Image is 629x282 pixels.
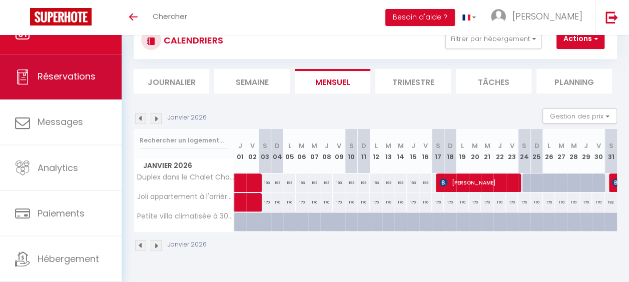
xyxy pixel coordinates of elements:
abbr: L [374,141,377,150]
abbr: M [398,141,404,150]
div: 193 [283,173,296,192]
th: 10 [345,129,358,173]
abbr: J [325,141,329,150]
th: 27 [555,129,567,173]
button: Besoin d'aide ? [385,9,455,26]
th: 24 [518,129,530,173]
button: Actions [556,29,604,49]
div: 193 [296,173,308,192]
button: Ouvrir le widget de chat LiveChat [8,4,38,34]
li: Trimestre [375,69,451,93]
div: 170 [419,193,432,211]
th: 30 [592,129,604,173]
span: Paiements [38,207,85,219]
div: 193 [382,173,395,192]
div: 170 [530,193,543,211]
th: 18 [444,129,456,173]
abbr: V [250,141,255,150]
th: 13 [382,129,395,173]
th: 09 [333,129,345,173]
th: 21 [481,129,493,173]
th: 22 [493,129,506,173]
th: 23 [506,129,518,173]
abbr: D [361,141,366,150]
abbr: L [288,141,291,150]
abbr: L [461,141,464,150]
abbr: M [299,141,305,150]
th: 15 [407,129,419,173]
div: 170 [543,193,555,211]
abbr: M [472,141,478,150]
div: 193 [407,173,419,192]
div: 193 [345,173,358,192]
div: 170 [481,193,493,211]
th: 25 [530,129,543,173]
abbr: J [238,141,242,150]
th: 16 [419,129,432,173]
input: Rechercher un logement... [140,131,228,149]
abbr: S [608,141,613,150]
div: 170 [394,193,407,211]
th: 06 [296,129,308,173]
div: 170 [357,193,370,211]
span: Réservations [38,70,96,82]
span: Messages [38,116,83,128]
th: 01 [234,129,247,173]
th: 11 [357,129,370,173]
abbr: M [570,141,576,150]
abbr: J [497,141,501,150]
abbr: S [349,141,354,150]
span: Duplex dans le Chalet Chantelouve pour 8 personnes [136,173,236,181]
div: 192 [604,193,617,211]
th: 26 [543,129,555,173]
abbr: S [263,141,267,150]
iframe: Chat [586,237,621,274]
li: Tâches [456,69,531,93]
h3: CALENDRIERS [161,29,223,51]
div: 170 [444,193,456,211]
abbr: S [435,141,440,150]
span: Calendriers [38,25,89,37]
span: Janvier 2026 [134,158,234,173]
th: 17 [432,129,444,173]
div: 193 [320,173,333,192]
div: 170 [432,193,444,211]
div: 170 [370,193,382,211]
li: Mensuel [295,69,370,93]
th: 31 [604,129,617,173]
abbr: D [448,141,453,150]
img: logout [605,11,618,23]
span: [PERSON_NAME] [439,173,515,192]
th: 08 [320,129,333,173]
th: 02 [246,129,259,173]
div: 170 [555,193,567,211]
th: 29 [580,129,592,173]
th: 04 [271,129,284,173]
div: 193 [394,173,407,192]
p: Janvier 2026 [168,113,207,122]
div: 170 [345,193,358,211]
div: 170 [407,193,419,211]
li: Semaine [214,69,290,93]
abbr: M [484,141,490,150]
span: Petite villa climatisée à 300m de la plage [136,212,236,220]
div: 170 [283,193,296,211]
p: Janvier 2026 [168,240,207,249]
abbr: M [311,141,317,150]
th: 28 [567,129,580,173]
abbr: J [411,141,415,150]
div: 193 [333,173,345,192]
div: 170 [296,193,308,211]
th: 07 [308,129,321,173]
div: 170 [469,193,481,211]
span: [PERSON_NAME] [512,10,582,22]
th: 20 [469,129,481,173]
div: 170 [493,193,506,211]
span: Joli appartement à l'arrière du Chalet Chantelouve [136,193,236,200]
abbr: D [275,141,280,150]
abbr: J [584,141,588,150]
abbr: V [337,141,341,150]
li: Journalier [134,69,209,93]
div: 170 [567,193,580,211]
abbr: V [596,141,600,150]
